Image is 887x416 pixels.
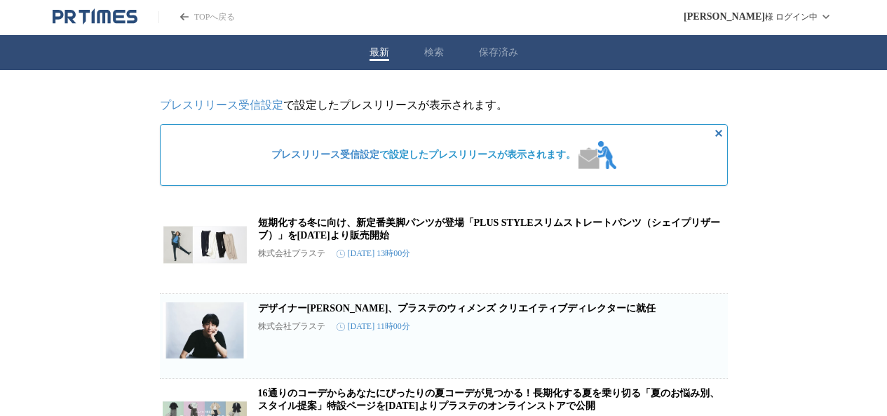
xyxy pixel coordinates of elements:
[258,248,325,260] p: 株式会社プラステ
[163,217,247,273] img: 短期化する冬に向け、新定番美脚パンツが登場「PLUS STYLEスリムストレートパンツ（シェイプリザーブ）」を9月1日より販売開始
[53,8,137,25] a: PR TIMESのトップページはこちら
[337,321,410,333] time: [DATE] 11時00分
[258,303,656,314] a: デザイナー[PERSON_NAME]、プラステのウィメンズ クリエイティブディレクターに就任
[258,217,720,241] a: 短期化する冬に向け、新定番美脚パンツが登場「PLUS STYLEスリムストレートパンツ（シェイプリザーブ）」を[DATE]より販売開始
[271,149,576,161] span: で設定したプレスリリースが表示されます。
[258,388,719,411] a: 16通りのコーデからあなたにぴったりの夏コーデが見つかる！長期化する夏を乗り切る「夏のお悩み別、スタイル提案」特設ページを[DATE]よりプラステのオンラインストアで公開
[163,302,247,358] img: デザイナー村田晴信氏、プラステのウィメンズ クリエイティブディレクターに就任
[160,98,728,113] p: で設定したプレスリリースが表示されます。
[424,46,444,59] button: 検索
[479,46,518,59] button: 保存済み
[271,149,379,160] a: プレスリリース受信設定
[710,125,727,142] button: 非表示にする
[684,11,765,22] span: [PERSON_NAME]
[258,321,325,333] p: 株式会社プラステ
[370,46,389,59] button: 最新
[158,11,235,23] a: PR TIMESのトップページはこちら
[160,99,283,111] a: プレスリリース受信設定
[337,248,411,260] time: [DATE] 13時00分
